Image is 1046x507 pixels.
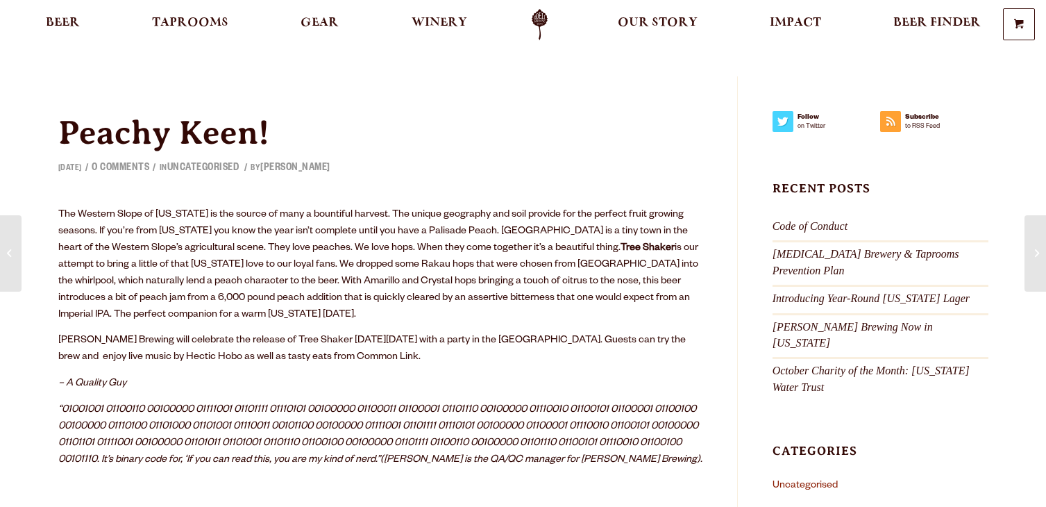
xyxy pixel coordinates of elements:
em: ([PERSON_NAME] is the QA/QC manager for [PERSON_NAME] Brewing). [380,455,702,466]
span: Taprooms [152,17,228,28]
p: [PERSON_NAME] Brewing will celebrate the release of Tree Shaker [DATE][DATE] with a party in the ... [58,333,702,366]
span: Beer [46,17,80,28]
a: Taprooms [143,9,237,40]
a: Followon Twitter [773,111,880,139]
span: Gear [301,17,339,28]
span: / [241,164,251,174]
em: – A Quality Guy [58,379,126,390]
a: [PERSON_NAME] Brewing Now in [US_STATE] [773,321,933,349]
span: Impact [770,17,821,28]
a: Beer [37,9,89,40]
a: Code of Conduct [773,220,847,232]
span: Beer Finder [893,17,981,28]
a: Uncategorised [167,163,239,174]
a: Introducing Year-Round [US_STATE] Lager [773,292,970,304]
span: / [82,164,92,174]
a: [PERSON_NAME] [260,163,330,174]
a: Peachy Keen! [58,114,269,151]
a: Tree Shaker [621,243,675,254]
a: Subscribeto RSS Feed [880,111,988,139]
a: Odell Home [514,9,566,40]
span: Our Story [618,17,698,28]
span: in [160,165,241,174]
a: Gear [292,9,348,40]
a: [MEDICAL_DATA] Brewery & Taprooms Prevention Plan [773,248,959,276]
a: October Charity of the Month: [US_STATE] Water Trust [773,365,970,392]
time: [DATE] [58,165,82,174]
a: Winery [403,9,476,40]
span: to RSS Feed [880,122,988,131]
a: Beer Finder [884,9,990,40]
strong: Subscribe [880,111,988,122]
a: 0 Comments [92,163,149,174]
p: The Western Slope of [US_STATE] is the source of many a bountiful harvest. The unique geography a... [58,207,702,324]
h3: Recent Posts [773,181,988,209]
a: Impact [761,9,830,40]
span: by [251,165,330,174]
span: on Twitter [773,122,880,131]
em: “01001001 01100110 00100000 01111001 01101111 01110101 00100000 01100011 01100001 01101110 001000... [58,405,702,466]
span: Winery [412,17,467,28]
h3: Categories [773,443,988,472]
a: Uncategorised [773,481,838,492]
strong: Follow [773,111,880,122]
a: Our Story [609,9,707,40]
span: / [149,164,160,174]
